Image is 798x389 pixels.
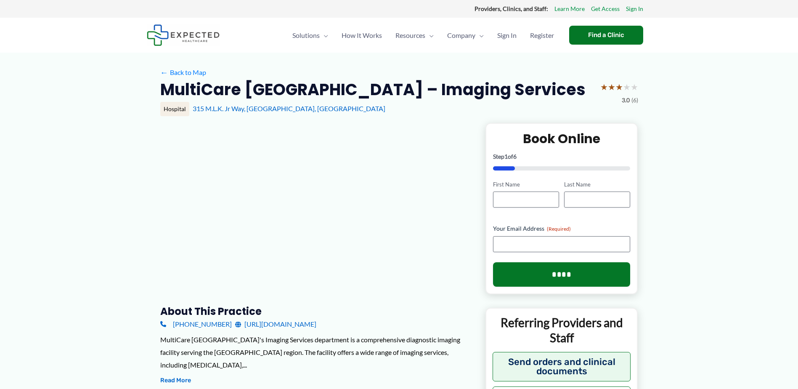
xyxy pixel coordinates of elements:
span: 1 [504,153,508,160]
p: Referring Providers and Staff [493,315,631,346]
span: Resources [395,21,425,50]
h2: MultiCare [GEOGRAPHIC_DATA] – Imaging Services [160,79,586,100]
a: How It Works [335,21,389,50]
div: Hospital [160,102,189,116]
span: Company [447,21,475,50]
a: Sign In [490,21,523,50]
a: SolutionsMenu Toggle [286,21,335,50]
a: Register [523,21,561,50]
button: Send orders and clinical documents [493,352,631,381]
label: Last Name [564,181,630,189]
label: Your Email Address [493,224,631,233]
nav: Primary Site Navigation [286,21,561,50]
a: ←Back to Map [160,66,206,79]
a: Learn More [554,3,585,14]
span: ← [160,68,168,76]
p: Step of [493,154,631,160]
a: Find a Clinic [569,26,643,45]
a: Sign In [626,3,643,14]
span: ★ [600,79,608,95]
span: (6) [631,95,638,106]
span: Menu Toggle [425,21,434,50]
span: 6 [513,153,517,160]
span: Register [530,21,554,50]
span: Solutions [292,21,320,50]
img: Expected Healthcare Logo - side, dark font, small [147,24,220,46]
span: ★ [608,79,615,95]
button: Read More [160,376,191,386]
span: Menu Toggle [320,21,328,50]
a: [URL][DOMAIN_NAME] [235,318,316,330]
span: 3.0 [622,95,630,106]
h3: About this practice [160,305,472,318]
h2: Book Online [493,131,631,147]
span: ★ [623,79,631,95]
strong: Providers, Clinics, and Staff: [475,5,548,12]
div: MultiCare [GEOGRAPHIC_DATA]'s Imaging Services department is a comprehensive diagnostic imaging f... [160,333,472,371]
span: ★ [615,79,623,95]
a: [PHONE_NUMBER] [160,318,232,330]
span: Menu Toggle [475,21,484,50]
span: Sign In [497,21,517,50]
span: How It Works [342,21,382,50]
span: ★ [631,79,638,95]
a: ResourcesMenu Toggle [389,21,440,50]
a: Get Access [591,3,620,14]
a: CompanyMenu Toggle [440,21,490,50]
label: First Name [493,181,559,189]
span: (Required) [547,226,571,232]
a: 315 M.L.K. Jr Way, [GEOGRAPHIC_DATA], [GEOGRAPHIC_DATA] [193,104,385,112]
